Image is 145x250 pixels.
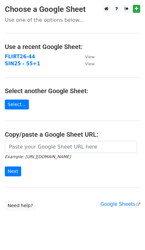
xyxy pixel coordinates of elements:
small: View [85,61,95,66]
h4: Select another Google Sheet: [5,87,140,95]
p: Use one of the options below... [5,17,140,23]
h3: Choose a Google Sheet [5,5,140,14]
h4: Use a recent Google Sheet: [5,43,140,51]
input: Paste your Google Sheet URL here [5,141,137,153]
small: View [85,54,95,59]
input: Next [5,166,21,176]
a: Google Sheets [100,201,140,207]
a: View [79,54,95,60]
a: Need help? [5,201,36,211]
a: View [79,61,95,67]
small: Example: [URL][DOMAIN_NAME] [5,154,71,159]
a: SIN25 - 55+1 [5,61,40,67]
a: Select... [5,100,29,109]
a: FLIRT26-44 [5,54,35,60]
h4: Copy/paste a Google Sheet URL: [5,131,140,138]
